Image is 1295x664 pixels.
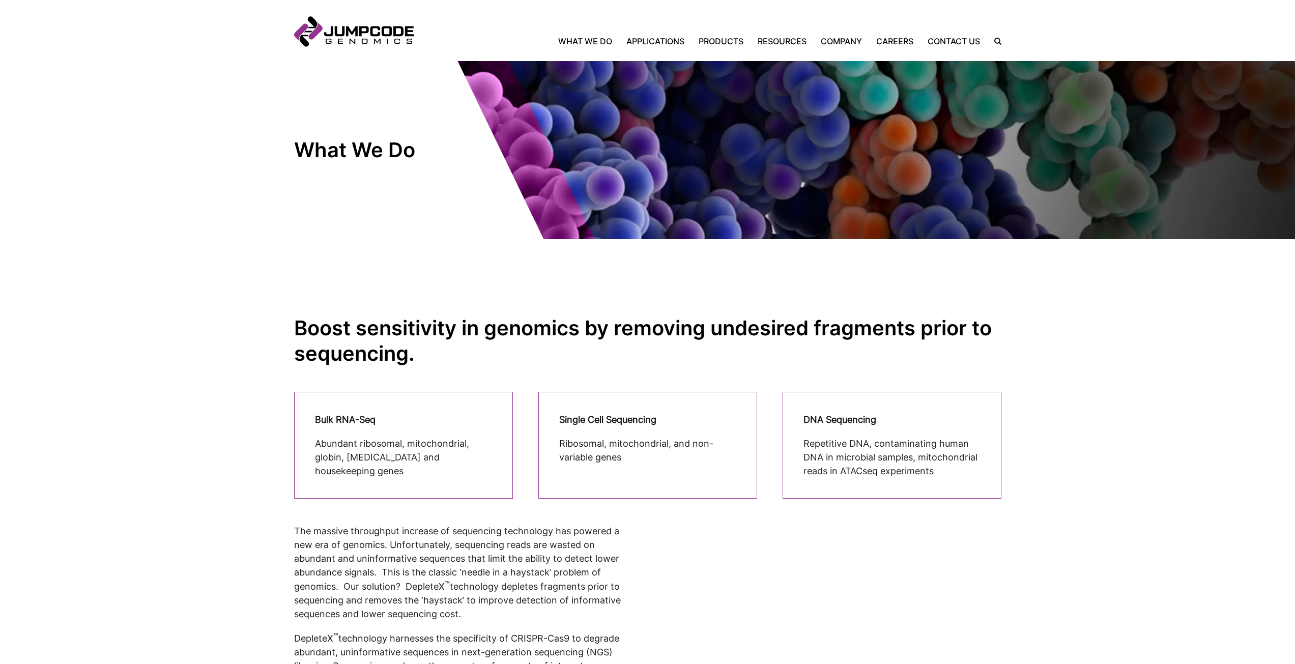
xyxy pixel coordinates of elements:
[414,35,987,47] nav: Primary Navigation
[294,315,992,366] strong: Boost sensitivity in genomics by removing undesired fragments prior to sequencing.
[619,35,692,47] a: Applications
[803,437,981,478] p: Repetitive DNA, contaminating human DNA in microbial samples, mitochondrial reads in ATACseq expe...
[294,137,477,163] h1: What We Do
[559,414,656,425] strong: Single Cell Sequencing
[558,35,619,47] a: What We Do
[445,580,450,588] sup: ™
[920,35,987,47] a: Contact Us
[315,437,492,478] p: Abundant ribosomal, mitochondrial, globin, [MEDICAL_DATA] and housekeeping genes
[333,632,338,640] sup: ™
[814,35,869,47] a: Company
[751,35,814,47] a: Resources
[315,414,376,425] strong: Bulk RNA-Seq
[869,35,920,47] a: Careers
[987,38,1001,45] label: Search the site.
[559,437,736,464] p: Ribosomal, mitochondrial, and non-variable genes
[294,524,635,621] p: The massive throughput increase of sequencing technology has powered a new era of genomics. Unfor...
[692,35,751,47] a: Products
[803,414,876,425] strong: DNA Sequencing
